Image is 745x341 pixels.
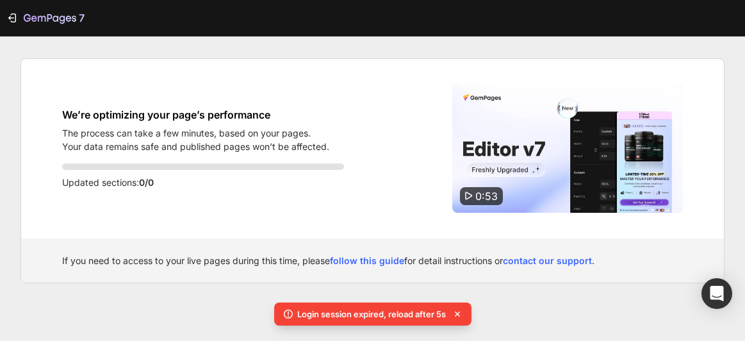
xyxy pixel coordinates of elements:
div: If you need to access to your live pages during this time, please for detail instructions or . [62,254,683,267]
img: Video thumbnail [452,85,683,213]
p: The process can take a few minutes, based on your pages. [62,126,329,140]
div: Open Intercom Messenger [701,278,732,309]
p: Your data remains safe and published pages won’t be affected. [62,140,329,153]
a: follow this guide [330,255,404,266]
a: contact our support [503,255,592,266]
span: 0:53 [475,190,498,203]
p: Login session expired, reload after 5s [297,308,446,320]
p: 7 [79,10,85,26]
h1: We’re optimizing your page’s performance [62,107,329,122]
span: 0/0 [139,177,154,188]
p: Updated sections: [62,175,344,190]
